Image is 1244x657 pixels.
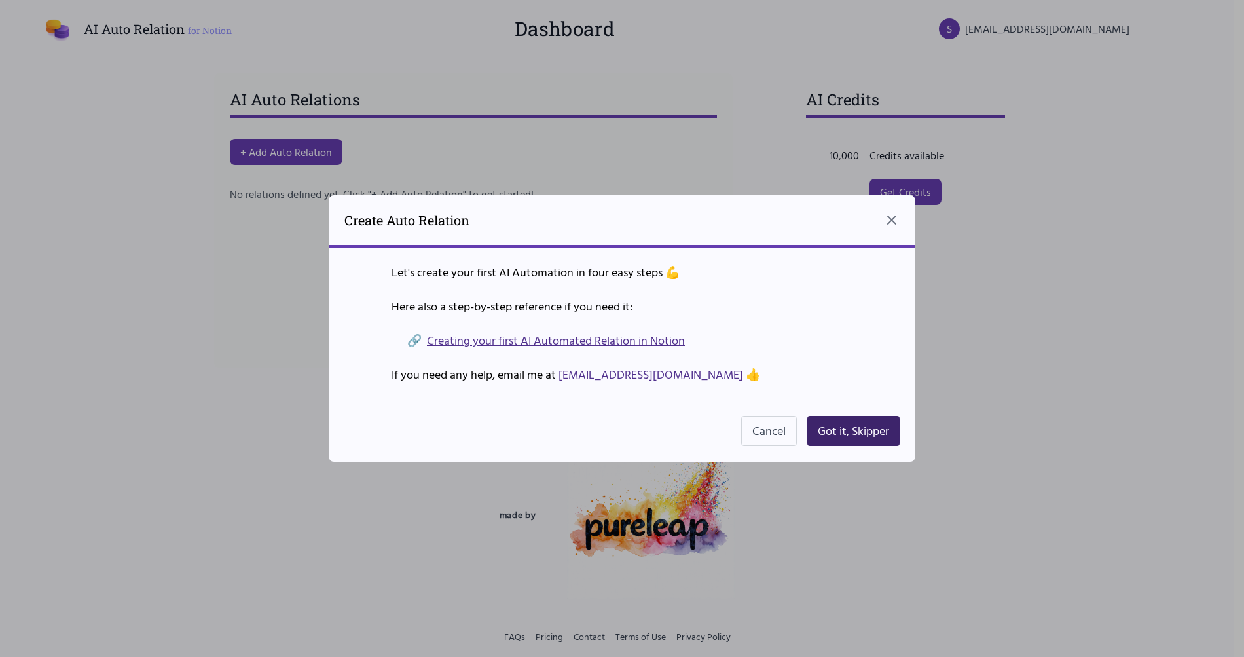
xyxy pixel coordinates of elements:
[427,331,685,350] a: Creating your first AI Automated Relation in Notion
[807,416,900,446] button: Got it, Skipper
[392,331,852,350] div: 🔗
[344,211,469,229] h2: Create Auto Relation
[392,263,852,282] p: Let's create your first AI Automation in four easy steps 💪
[558,366,743,383] a: [EMAIL_ADDRESS][DOMAIN_NAME]
[392,366,852,384] p: If you need any help, email me at
[884,212,900,228] button: Close dialog
[741,416,797,446] button: Cancel
[746,366,760,383] span: thumbs up
[392,297,852,316] p: Here also a step-by-step reference if you need it:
